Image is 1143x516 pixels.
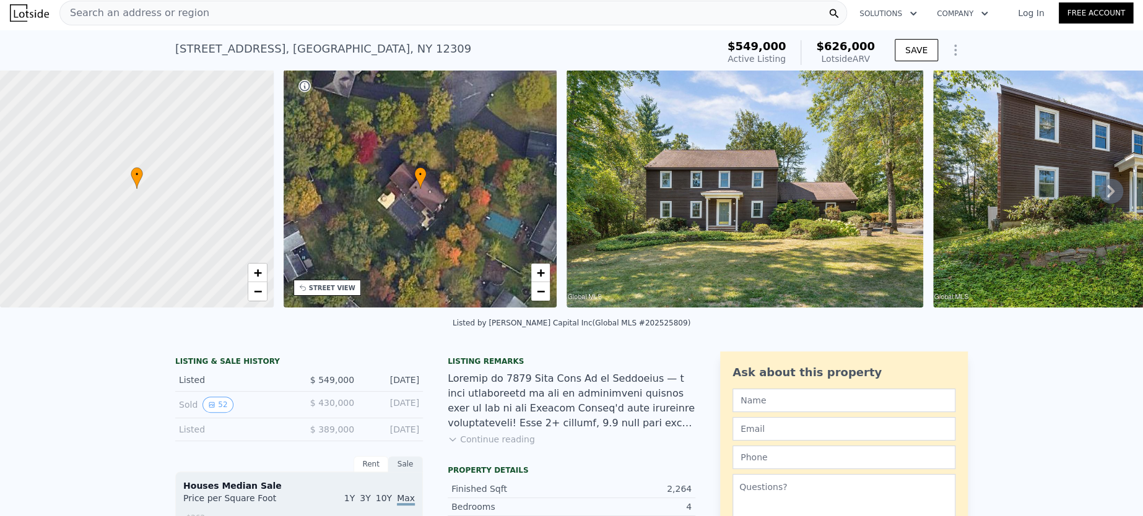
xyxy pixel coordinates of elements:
[732,389,955,412] input: Name
[451,501,571,513] div: Bedrooms
[537,283,545,299] span: −
[571,483,692,495] div: 2,264
[183,479,415,492] div: Houses Median Sale
[531,282,550,301] a: Zoom out
[310,398,354,408] span: $ 430,000
[248,282,267,301] a: Zoom out
[816,53,875,65] div: Lotside ARV
[850,2,927,25] button: Solutions
[253,283,261,299] span: −
[179,397,289,413] div: Sold
[175,356,423,369] div: LISTING & SALE HISTORY
[732,417,955,441] input: Email
[175,40,471,58] div: [STREET_ADDRESS] , [GEOGRAPHIC_DATA] , NY 12309
[179,374,289,386] div: Listed
[732,445,955,469] input: Phone
[344,493,355,503] span: 1Y
[816,40,875,53] span: $626,000
[310,424,354,434] span: $ 389,000
[388,456,423,472] div: Sale
[448,371,695,431] div: Loremip do 7879 Sita Cons Ad el Seddoeius — t inci utlaboreetd ma ali en adminimveni quisnos exer...
[567,70,923,307] img: Sale: 169679824 Parcel: 82647522
[927,2,998,25] button: Company
[537,265,545,280] span: +
[310,375,354,385] span: $ 549,000
[248,264,267,282] a: Zoom in
[364,397,419,413] div: [DATE]
[732,364,955,381] div: Ask about this property
[448,465,695,475] div: Property details
[895,39,938,61] button: SAVE
[131,169,143,180] span: •
[1003,7,1059,19] a: Log In
[183,492,299,512] div: Price per Square Foot
[414,169,427,180] span: •
[728,40,786,53] span: $549,000
[414,167,427,189] div: •
[179,423,289,436] div: Listed
[531,264,550,282] a: Zoom in
[202,397,233,413] button: View historical data
[364,423,419,436] div: [DATE]
[451,483,571,495] div: Finished Sqft
[448,433,535,445] button: Continue reading
[728,54,786,64] span: Active Listing
[943,38,968,62] button: Show Options
[60,6,209,20] span: Search an address or region
[376,493,392,503] span: 10Y
[1059,2,1133,24] a: Free Account
[354,456,388,472] div: Rent
[397,493,415,505] span: Max
[309,283,355,293] div: STREET VIEW
[10,4,49,22] img: Lotside
[360,493,370,503] span: 3Y
[253,265,261,280] span: +
[571,501,692,513] div: 4
[453,319,690,327] div: Listed by [PERSON_NAME] Capital Inc (Global MLS #202525809)
[364,374,419,386] div: [DATE]
[131,167,143,189] div: •
[448,356,695,366] div: Listing remarks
